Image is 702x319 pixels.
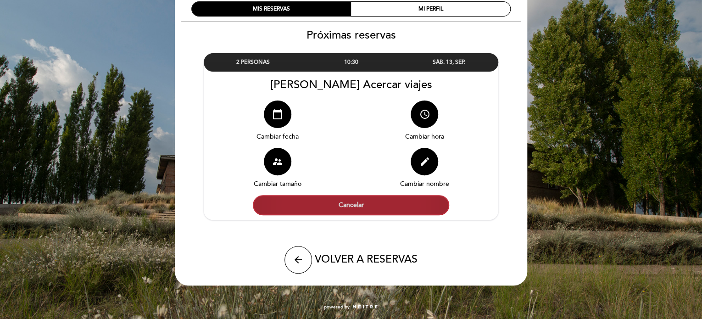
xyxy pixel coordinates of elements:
button: supervisor_account [264,148,291,175]
div: MIS RESERVAS [192,2,351,16]
i: calendar_today [272,109,283,120]
i: arrow_back [293,254,304,265]
img: MEITRE [352,305,378,309]
span: Cambiar tamaño [254,180,301,188]
span: Cambiar hora [405,133,444,140]
span: Cambiar fecha [256,133,299,140]
button: calendar_today [264,101,291,128]
button: Cancelar [253,195,449,215]
div: SÁB. 13, SEP. [400,54,498,71]
span: Cambiar nombre [400,180,449,188]
h2: Próximas reservas [174,28,528,42]
button: edit [411,148,438,175]
div: MI PERFIL [351,2,510,16]
i: supervisor_account [272,156,283,167]
i: access_time [419,109,430,120]
span: VOLVER A RESERVAS [315,252,418,265]
a: powered by [324,304,378,310]
div: 10:30 [302,54,400,71]
div: 2 PERSONAS [204,54,302,71]
button: access_time [411,101,438,128]
div: [PERSON_NAME] Acercar viajes [204,78,498,91]
span: powered by [324,304,350,310]
i: edit [419,156,430,167]
button: arrow_back [284,246,312,274]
